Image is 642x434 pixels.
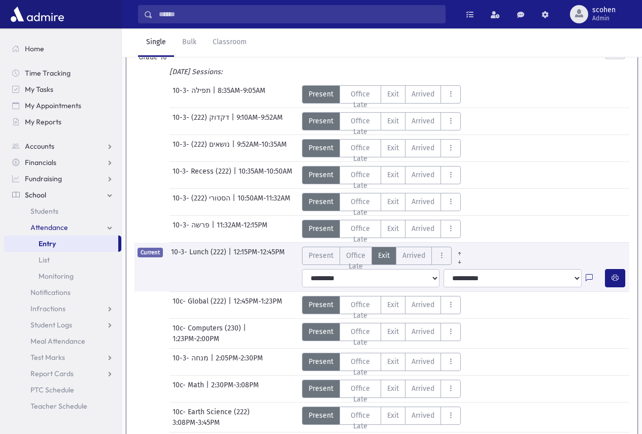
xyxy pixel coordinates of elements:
[387,326,399,337] span: Exit
[346,223,375,245] span: Office Late
[387,196,399,207] span: Exit
[216,353,263,371] span: 2:05PM-2:30PM
[211,353,216,371] span: |
[302,193,461,211] div: AttTypes
[173,417,220,428] span: 3:08PM-3:45PM
[4,284,121,301] a: Notifications
[4,97,121,114] a: My Appointments
[4,349,121,365] a: Test Marks
[218,85,265,104] span: 8:35AM-9:05AM
[25,44,44,53] span: Home
[346,383,375,405] span: Office Late
[211,380,259,398] span: 2:30PM-3:08PM
[173,220,212,238] span: 10-3- פרשה
[153,5,445,23] input: Search
[4,154,121,171] a: Financials
[237,139,287,157] span: 9:52AM-10:35AM
[25,69,71,78] span: Time Tracking
[174,28,205,57] a: Bulk
[173,407,252,417] span: 10c- Earth Science (222)
[309,170,333,180] span: Present
[412,326,434,337] span: Arrived
[309,383,333,394] span: Present
[25,190,46,199] span: School
[412,170,434,180] span: Arrived
[173,323,243,333] span: 10c- Computers (230)
[173,296,228,314] span: 10c- Global (222)
[387,223,399,234] span: Exit
[4,382,121,398] a: PTC Schedule
[387,356,399,367] span: Exit
[412,89,434,99] span: Arrived
[387,383,399,394] span: Exit
[302,353,461,371] div: AttTypes
[173,333,219,344] span: 1:23PM-2:00PM
[309,223,333,234] span: Present
[233,166,239,184] span: |
[4,268,121,284] a: Monitoring
[412,143,434,153] span: Arrived
[309,356,333,367] span: Present
[30,385,74,394] span: PTC Schedule
[346,143,375,164] span: Office Late
[4,317,121,333] a: Student Logs
[243,323,248,333] span: |
[4,252,121,268] a: List
[233,296,282,314] span: 12:45PM-1:23PM
[173,139,232,157] span: 10-3- נושאים (222)
[309,326,333,337] span: Present
[387,116,399,126] span: Exit
[412,299,434,310] span: Arrived
[4,138,121,154] a: Accounts
[30,320,72,329] span: Student Logs
[302,380,461,398] div: AttTypes
[302,166,461,184] div: AttTypes
[309,116,333,126] span: Present
[228,296,233,314] span: |
[309,143,333,153] span: Present
[25,142,54,151] span: Accounts
[387,89,399,99] span: Exit
[236,112,283,130] span: 9:10AM-9:52AM
[173,380,206,398] span: 10c- Math
[39,255,50,264] span: List
[138,248,163,257] span: Current
[212,220,217,238] span: |
[30,337,85,346] span: Meal Attendance
[30,223,68,232] span: Attendance
[452,255,467,263] a: All Later
[346,89,375,110] span: Office Late
[412,196,434,207] span: Arrived
[173,353,211,371] span: 10-3- מנחה
[25,85,53,94] span: My Tasks
[173,193,232,211] span: 10-3- הסטורי (222)
[387,170,399,180] span: Exit
[30,207,58,216] span: Students
[239,166,292,184] span: 10:35AM-10:50AM
[232,139,237,157] span: |
[592,14,616,22] span: Admin
[302,139,461,157] div: AttTypes
[4,171,121,187] a: Fundraising
[346,326,375,348] span: Office Late
[8,4,66,24] img: AdmirePro
[412,223,434,234] span: Arrived
[412,356,434,367] span: Arrived
[213,85,218,104] span: |
[302,296,461,314] div: AttTypes
[412,383,434,394] span: Arrived
[171,247,228,265] span: 10-3- Lunch (222)
[4,65,121,81] a: Time Tracking
[346,170,375,191] span: Office Late
[30,402,87,411] span: Teacher Schedule
[302,407,461,425] div: AttTypes
[228,247,233,265] span: |
[206,380,211,398] span: |
[387,299,399,310] span: Exit
[30,304,65,313] span: Infractions
[309,299,333,310] span: Present
[25,174,62,183] span: Fundraising
[592,6,616,14] span: scohen
[25,158,56,167] span: Financials
[170,68,222,76] i: [DATE] Sessions:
